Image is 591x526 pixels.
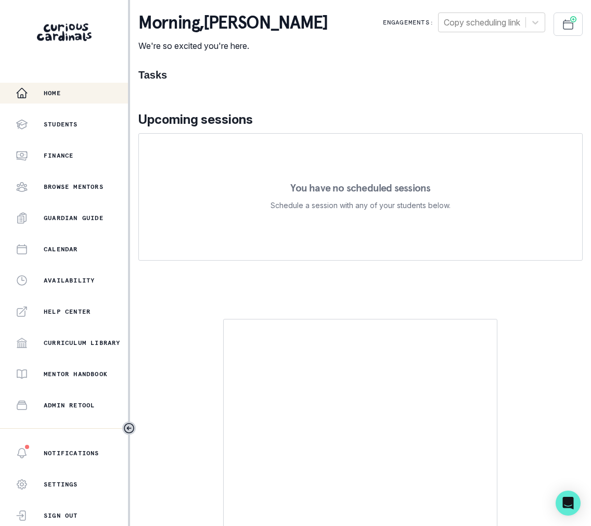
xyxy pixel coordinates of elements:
[554,12,583,36] button: Schedule Sessions
[138,110,583,129] p: Upcoming sessions
[44,480,78,489] p: Settings
[138,12,327,33] p: morning , [PERSON_NAME]
[44,449,99,457] p: Notifications
[44,339,121,347] p: Curriculum Library
[44,370,108,378] p: Mentor Handbook
[44,89,61,97] p: Home
[44,214,104,222] p: Guardian Guide
[290,183,430,193] p: You have no scheduled sessions
[44,183,104,191] p: Browse Mentors
[37,23,92,41] img: Curious Cardinals Logo
[44,151,73,160] p: Finance
[556,491,581,516] div: Open Intercom Messenger
[138,69,583,81] h1: Tasks
[44,120,78,129] p: Students
[122,421,136,435] button: Toggle sidebar
[271,199,451,212] p: Schedule a session with any of your students below.
[44,307,91,316] p: Help Center
[44,276,95,285] p: Availability
[44,511,78,520] p: Sign Out
[44,245,78,253] p: Calendar
[383,18,434,27] p: Engagements:
[44,401,95,409] p: Admin Retool
[138,40,327,52] p: We're so excited you're here.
